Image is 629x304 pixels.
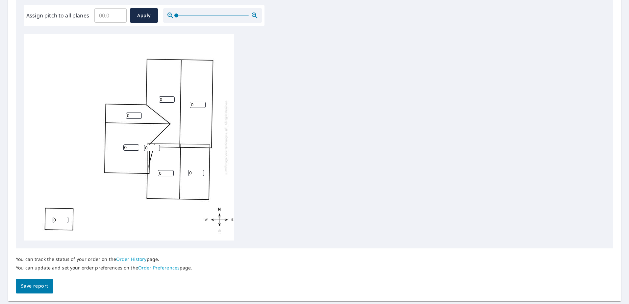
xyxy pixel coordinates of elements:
label: Assign pitch to all planes [26,12,89,19]
button: Apply [130,8,158,23]
input: 00.0 [94,6,127,25]
a: Order Preferences [138,265,180,271]
span: Apply [135,12,153,20]
p: You can track the status of your order on the page. [16,256,192,262]
p: You can update and set your order preferences on the page. [16,265,192,271]
span: Save report [21,282,48,290]
a: Order History [116,256,147,262]
button: Save report [16,279,53,293]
